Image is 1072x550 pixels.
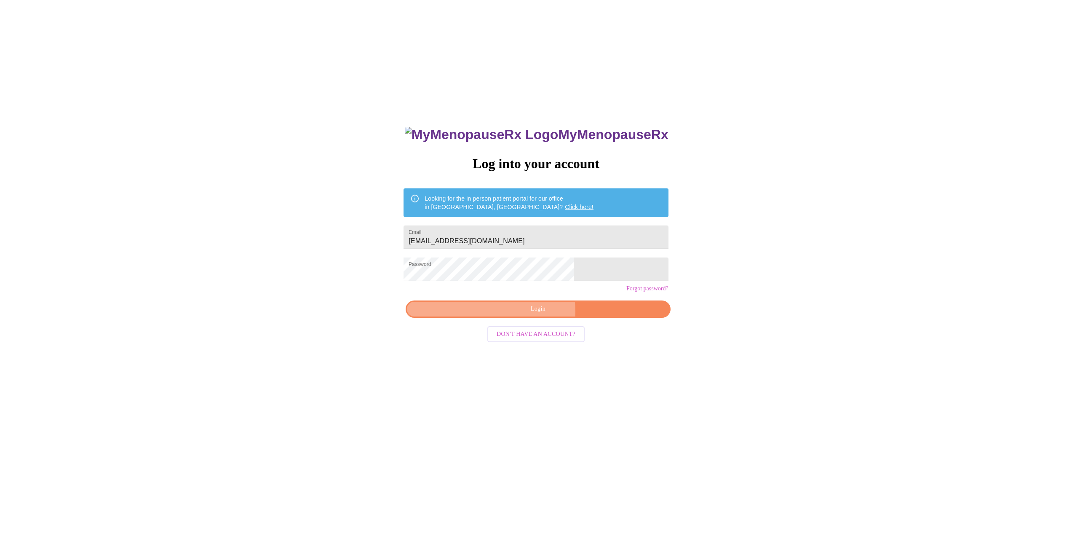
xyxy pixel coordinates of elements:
[405,127,668,142] h3: MyMenopauseRx
[497,329,575,340] span: Don't have an account?
[485,330,587,337] a: Don't have an account?
[425,191,593,215] div: Looking for the in person patient portal for our office in [GEOGRAPHIC_DATA], [GEOGRAPHIC_DATA]?
[404,156,668,172] h3: Log into your account
[406,300,670,318] button: Login
[487,326,585,343] button: Don't have an account?
[565,204,593,210] a: Click here!
[626,285,668,292] a: Forgot password?
[415,304,660,314] span: Login
[405,127,558,142] img: MyMenopauseRx Logo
